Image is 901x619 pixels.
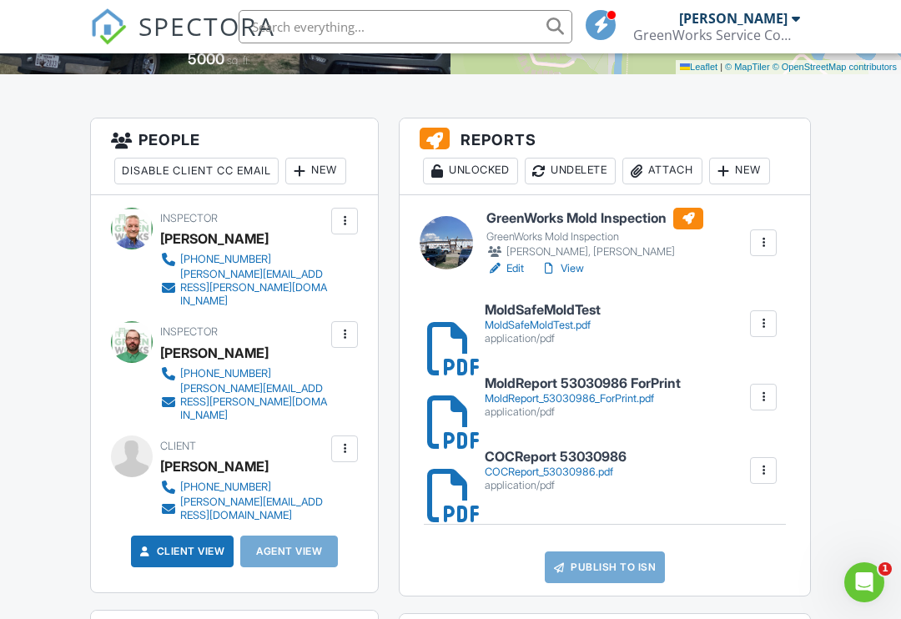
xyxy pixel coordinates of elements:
a: © OpenStreetMap contributors [773,62,897,72]
div: GreenWorks Mold Inspection [486,230,703,244]
div: New [285,158,346,184]
span: Client [160,440,196,452]
a: [PHONE_NUMBER] [160,365,327,382]
div: MoldSafeMoldTest.pdf [485,319,601,332]
div: [PHONE_NUMBER] [180,367,271,380]
span: | [720,62,722,72]
div: application/pdf [485,332,601,345]
div: [PHONE_NUMBER] [180,253,271,266]
a: View [541,260,584,277]
div: [PERSON_NAME][EMAIL_ADDRESS][PERSON_NAME][DOMAIN_NAME] [180,382,327,422]
h3: People [91,118,378,195]
input: Search everything... [239,10,572,43]
div: application/pdf [485,479,627,492]
a: [PHONE_NUMBER] [160,251,327,268]
h6: GreenWorks Mold Inspection [486,208,703,229]
h3: Reports [400,118,810,195]
div: [PERSON_NAME][EMAIL_ADDRESS][PERSON_NAME][DOMAIN_NAME] [180,268,327,308]
a: SPECTORA [90,23,275,58]
div: Attach [622,158,702,184]
span: Inspector [160,212,218,224]
div: [PERSON_NAME] [160,226,269,251]
a: [PHONE_NUMBER] [160,479,327,496]
a: [PERSON_NAME][EMAIL_ADDRESS][PERSON_NAME][DOMAIN_NAME] [160,382,327,422]
a: COCReport 53030986 COCReport_53030986.pdf application/pdf [485,450,627,492]
span: 1 [878,562,892,576]
h6: MoldReport 53030986 ForPrint [485,376,681,391]
div: GreenWorks Service Company [633,27,800,43]
h6: MoldSafeMoldTest [485,303,601,318]
div: [PERSON_NAME][EMAIL_ADDRESS][DOMAIN_NAME] [180,496,327,522]
div: Disable Client CC Email [114,158,279,184]
a: Client View [137,543,225,560]
iframe: Intercom live chat [844,562,884,602]
a: © MapTiler [725,62,770,72]
div: [PHONE_NUMBER] [180,481,271,494]
span: sq. ft. [227,54,250,67]
a: GreenWorks Mold Inspection GreenWorks Mold Inspection [PERSON_NAME], [PERSON_NAME] [486,208,703,261]
div: [PERSON_NAME] [160,454,269,479]
div: application/pdf [485,405,681,419]
a: Leaflet [680,62,717,72]
div: Undelete [525,158,616,184]
div: [PERSON_NAME] [160,340,269,365]
div: Unlocked [423,158,518,184]
h6: COCReport 53030986 [485,450,627,465]
a: Publish to ISN [545,551,665,583]
a: Edit [486,260,524,277]
div: MoldReport_53030986_ForPrint.pdf [485,392,681,405]
a: [PERSON_NAME][EMAIL_ADDRESS][DOMAIN_NAME] [160,496,327,522]
span: Inspector [160,325,218,338]
div: [PERSON_NAME] [679,10,788,27]
div: New [709,158,770,184]
a: MoldSafeMoldTest MoldSafeMoldTest.pdf application/pdf [485,303,601,345]
a: [PERSON_NAME][EMAIL_ADDRESS][PERSON_NAME][DOMAIN_NAME] [160,268,327,308]
div: 5000 [188,50,224,68]
div: COCReport_53030986.pdf [485,466,627,479]
img: The Best Home Inspection Software - Spectora [90,8,127,45]
a: MoldReport 53030986 ForPrint MoldReport_53030986_ForPrint.pdf application/pdf [485,376,681,419]
div: [PERSON_NAME], [PERSON_NAME] [486,244,703,260]
span: SPECTORA [138,8,275,43]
